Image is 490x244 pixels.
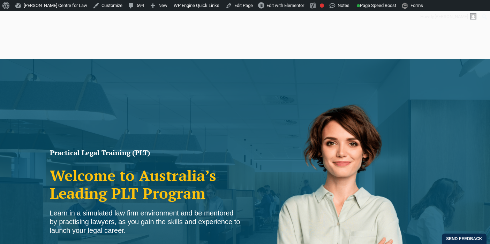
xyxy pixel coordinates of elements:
[50,149,242,156] h1: Practical Legal Training (PLT)
[266,3,304,8] span: Edit with Elementor
[418,11,479,22] a: Howdy,
[320,3,324,8] div: Focus keyphrase not set
[50,209,242,235] div: Learn in a simulated law firm environment and be mentored by practising lawyers, as you gain the ...
[50,167,242,202] h2: Welcome to Australia’s Leading PLT Program
[435,14,468,19] span: [PERSON_NAME]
